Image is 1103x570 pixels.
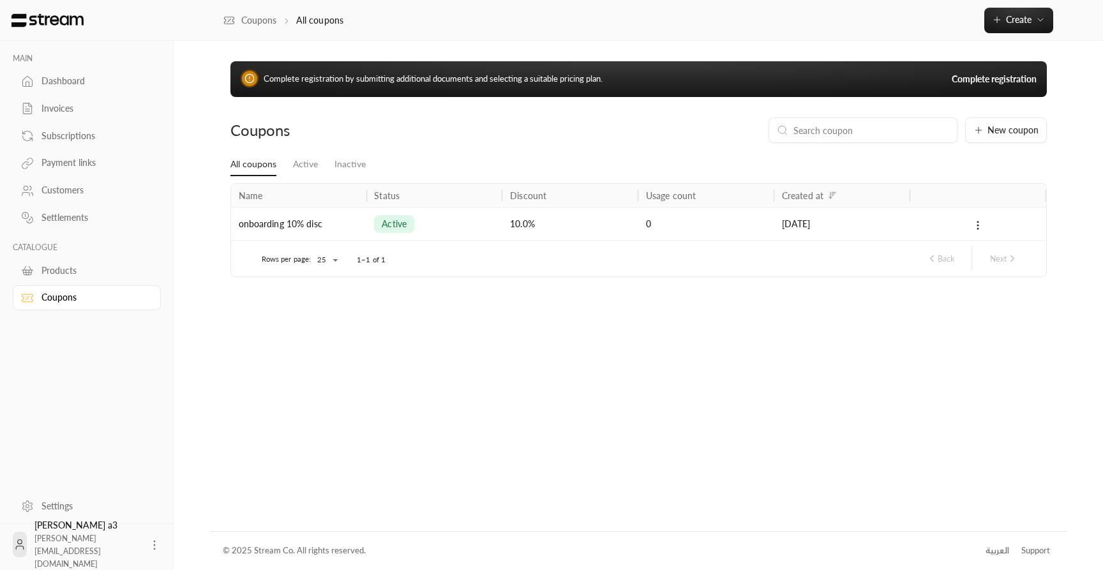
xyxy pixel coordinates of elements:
[293,153,318,176] a: Active
[1006,14,1032,25] span: Create
[41,211,145,224] div: Settlements
[41,500,145,513] div: Settings
[986,544,1009,557] div: العربية
[13,123,161,148] a: Subscriptions
[223,14,343,27] nav: breadcrumb
[1017,539,1054,562] a: Support
[41,156,145,169] div: Payment links
[13,258,161,283] a: Products
[13,285,161,310] a: Coupons
[382,218,407,230] span: active
[984,8,1053,33] button: Create
[782,207,903,240] div: [DATE]
[334,153,366,176] a: Inactive
[13,96,161,121] a: Invoices
[13,151,161,176] a: Payment links
[793,123,949,137] input: Search coupon
[965,117,1047,143] button: New coupon
[41,184,145,197] div: Customers
[41,75,145,87] div: Dashboard
[13,69,161,94] a: Dashboard
[223,14,277,27] a: Coupons
[34,519,140,570] div: [PERSON_NAME] a3
[311,252,341,268] div: 25
[510,190,546,201] div: Discount
[10,13,85,27] img: Logo
[296,14,343,27] p: All coupons
[357,255,386,265] p: 1–1 of 1
[13,493,161,518] a: Settings
[13,243,161,253] p: CATALOGUE
[13,206,161,230] a: Settlements
[34,534,101,569] span: [PERSON_NAME][EMAIL_ADDRESS][DOMAIN_NAME]
[41,130,145,142] div: Subscriptions
[41,264,145,277] div: Products
[231,207,367,240] div: onboarding 10% disc
[41,102,145,115] div: Invoices
[646,190,696,201] div: Usage count
[13,54,161,64] p: MAIN
[239,190,263,201] div: Name
[264,73,603,84] span: Complete registration by submitting additional documents and selecting a suitable pricing plan.
[502,207,638,240] div: 10.0%
[374,190,400,201] div: Status
[782,190,823,201] div: Created at
[262,254,311,264] p: Rows per page:
[230,153,276,176] a: All coupons
[230,120,356,140] div: Coupons
[41,291,145,304] div: Coupons
[13,178,161,203] a: Customers
[825,188,840,203] button: Sort
[223,544,366,557] div: © 2025 Stream Co. All rights reserved.
[987,126,1039,135] span: New coupon
[646,207,767,240] div: 0
[952,73,1037,86] a: Complete registration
